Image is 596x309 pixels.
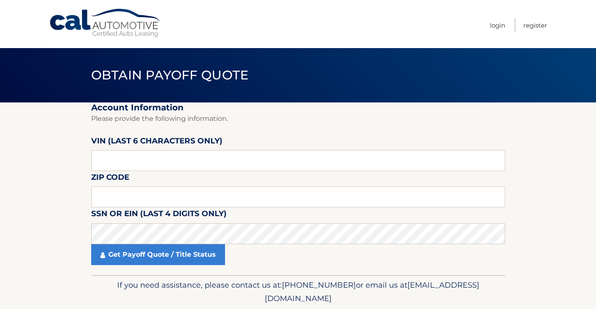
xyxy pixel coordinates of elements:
[91,207,227,223] label: SSN or EIN (last 4 digits only)
[523,18,547,32] a: Register
[91,171,129,186] label: Zip Code
[91,67,249,83] span: Obtain Payoff Quote
[490,18,505,32] a: Login
[97,278,500,305] p: If you need assistance, please contact us at: or email us at
[91,244,225,265] a: Get Payoff Quote / Title Status
[91,102,505,113] h2: Account Information
[49,8,162,38] a: Cal Automotive
[91,113,505,125] p: Please provide the following information.
[91,135,223,150] label: VIN (last 6 characters only)
[282,280,356,290] span: [PHONE_NUMBER]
